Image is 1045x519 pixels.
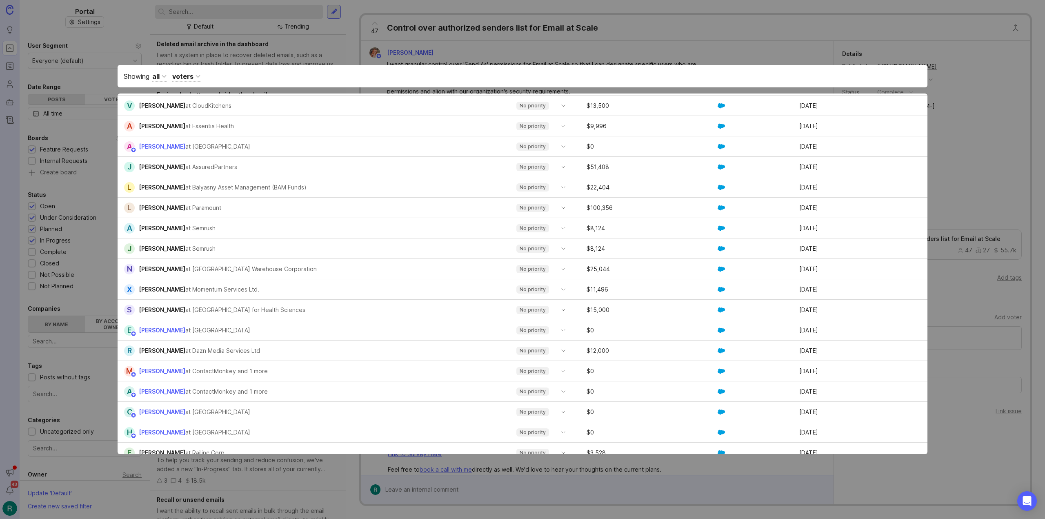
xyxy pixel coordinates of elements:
div: toggle menu [511,344,570,357]
span: [PERSON_NAME] [139,245,185,252]
span: [PERSON_NAME] [139,163,185,170]
div: M [124,366,135,376]
div: toggle menu [511,140,570,153]
div: at [GEOGRAPHIC_DATA] [185,408,250,417]
div: at AssuredPartners [185,163,237,172]
div: at [GEOGRAPHIC_DATA] Warehouse Corporation [185,265,317,274]
span: [PERSON_NAME] [139,123,185,129]
time: [DATE] [799,429,818,436]
img: GKxMRLiRsgdWqxrdBeWfGK5kaZ2alx1WifDSa2kSTsK6wyJURKhUuPoQRYzjholVGzT2A2owx2gHwZoyZHHCYJ8YNOAZj3DSg... [718,143,725,150]
svg: toggle icon [557,184,570,191]
p: No priority [520,286,546,293]
svg: toggle icon [557,123,570,129]
div: $ 100,356 [583,205,718,211]
a: M[PERSON_NAME]at ContactMonkey and 1 more [124,366,274,376]
div: toggle menu [511,201,570,214]
div: A [124,121,135,131]
a: L[PERSON_NAME]at Balyasny Asset Management (BAM Funds) [124,182,313,193]
p: No priority [520,205,546,211]
p: No priority [520,245,546,252]
span: [PERSON_NAME] [139,102,185,109]
svg: toggle icon [557,409,570,415]
div: at [GEOGRAPHIC_DATA] [185,428,250,437]
span: [PERSON_NAME] [139,143,185,150]
time: [DATE] [799,265,818,272]
time: [DATE] [799,163,818,170]
img: GKxMRLiRsgdWqxrdBeWfGK5kaZ2alx1WifDSa2kSTsK6wyJURKhUuPoQRYzjholVGzT2A2owx2gHwZoyZHHCYJ8YNOAZj3DSg... [718,388,725,395]
p: No priority [520,368,546,374]
div: $ 0 [583,409,718,415]
span: [PERSON_NAME] [139,265,185,272]
svg: toggle icon [557,225,570,232]
p: at ContactMonkey and 1 more [185,367,268,376]
div: toggle menu [511,385,570,398]
p: No priority [520,347,546,354]
div: J [124,243,135,254]
div: toggle menu [511,405,570,419]
div: toggle menu [511,324,570,337]
span: [PERSON_NAME] [139,184,185,191]
time: [DATE] [799,306,818,313]
p: No priority [520,450,546,456]
svg: toggle icon [557,102,570,109]
p: No priority [520,409,546,415]
p: No priority [520,184,546,191]
div: L [124,203,135,213]
div: at Essentia Health [185,122,234,131]
svg: toggle icon [557,164,570,170]
img: GKxMRLiRsgdWqxrdBeWfGK5kaZ2alx1WifDSa2kSTsK6wyJURKhUuPoQRYzjholVGzT2A2owx2gHwZoyZHHCYJ8YNOAZj3DSg... [718,347,725,354]
div: toggle menu [511,181,570,194]
div: at Dazn Media Services Ltd [185,346,260,355]
p: No priority [520,429,546,436]
div: Showing [124,71,921,81]
div: L [124,182,135,193]
div: toggle menu [511,160,570,174]
p: No priority [520,266,546,272]
img: GKxMRLiRsgdWqxrdBeWfGK5kaZ2alx1WifDSa2kSTsK6wyJURKhUuPoQRYzjholVGzT2A2owx2gHwZoyZHHCYJ8YNOAZj3DSg... [718,408,725,416]
p: No priority [520,102,546,109]
div: R [124,345,135,356]
img: GKxMRLiRsgdWqxrdBeWfGK5kaZ2alx1WifDSa2kSTsK6wyJURKhUuPoQRYzjholVGzT2A2owx2gHwZoyZHHCYJ8YNOAZj3DSg... [718,286,725,293]
a: A[PERSON_NAME]at Essentia Health [124,121,240,131]
p: No priority [520,307,546,313]
time: [DATE] [799,388,818,395]
svg: toggle icon [557,286,570,293]
a: V[PERSON_NAME]at CloudKitchens [124,100,238,111]
div: A [124,223,135,234]
div: S [124,305,135,315]
div: toggle menu [511,120,570,133]
img: GKxMRLiRsgdWqxrdBeWfGK5kaZ2alx1WifDSa2kSTsK6wyJURKhUuPoQRYzjholVGzT2A2owx2gHwZoyZHHCYJ8YNOAZj3DSg... [718,327,725,334]
img: GKxMRLiRsgdWqxrdBeWfGK5kaZ2alx1WifDSa2kSTsK6wyJURKhUuPoQRYzjholVGzT2A2owx2gHwZoyZHHCYJ8YNOAZj3DSg... [718,265,725,273]
p: No priority [520,143,546,150]
img: GKxMRLiRsgdWqxrdBeWfGK5kaZ2alx1WifDSa2kSTsK6wyJURKhUuPoQRYzjholVGzT2A2owx2gHwZoyZHHCYJ8YNOAZj3DSg... [718,449,725,457]
p: No priority [520,225,546,232]
div: C [124,407,135,417]
div: $ 22,404 [583,185,718,190]
img: GKxMRLiRsgdWqxrdBeWfGK5kaZ2alx1WifDSa2kSTsK6wyJURKhUuPoQRYzjholVGzT2A2owx2gHwZoyZHHCYJ8YNOAZj3DSg... [718,429,725,436]
div: toggle menu [511,426,570,439]
time: [DATE] [799,184,818,191]
svg: toggle icon [557,388,570,395]
div: toggle menu [511,99,570,112]
img: GKxMRLiRsgdWqxrdBeWfGK5kaZ2alx1WifDSa2kSTsK6wyJURKhUuPoQRYzjholVGzT2A2owx2gHwZoyZHHCYJ8YNOAZj3DSg... [718,184,725,191]
div: at CloudKitchens [185,101,231,110]
div: $ 0 [583,389,718,394]
a: L[PERSON_NAME]at Paramount [124,203,228,213]
div: at Semrush [185,244,216,253]
time: [DATE] [799,286,818,293]
div: X [124,284,135,295]
div: toggle menu [511,283,570,296]
span: [PERSON_NAME] [139,408,185,415]
img: GKxMRLiRsgdWqxrdBeWfGK5kaZ2alx1WifDSa2kSTsK6wyJURKhUuPoQRYzjholVGzT2A2owx2gHwZoyZHHCYJ8YNOAZj3DSg... [718,163,725,171]
img: GKxMRLiRsgdWqxrdBeWfGK5kaZ2alx1WifDSa2kSTsK6wyJURKhUuPoQRYzjholVGzT2A2owx2gHwZoyZHHCYJ8YNOAZj3DSg... [718,204,725,212]
img: member badge [131,147,137,153]
p: at ContactMonkey and 1 more [185,387,268,396]
div: $ 0 [583,430,718,435]
a: J[PERSON_NAME]at Semrush [124,243,222,254]
a: S[PERSON_NAME]at [GEOGRAPHIC_DATA] for Health Sciences [124,305,312,315]
svg: toggle icon [557,307,570,313]
img: GKxMRLiRsgdWqxrdBeWfGK5kaZ2alx1WifDSa2kSTsK6wyJURKhUuPoQRYzjholVGzT2A2owx2gHwZoyZHHCYJ8YNOAZj3DSg... [718,102,725,109]
div: $ 3,528 [583,450,718,456]
time: [DATE] [799,449,818,456]
div: at Railinc Corp. [185,448,226,457]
